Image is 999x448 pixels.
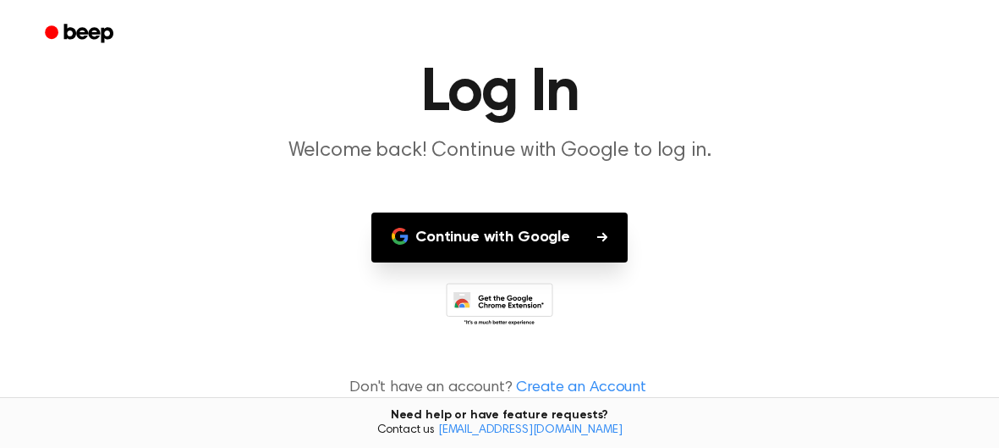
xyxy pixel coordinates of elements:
[438,424,623,436] a: [EMAIL_ADDRESS][DOMAIN_NAME]
[516,377,646,400] a: Create an Account
[33,18,129,51] a: Beep
[67,63,933,124] h1: Log In
[10,423,989,439] span: Contact us
[371,213,628,263] button: Continue with Google
[20,377,979,400] p: Don't have an account?
[175,137,825,165] p: Welcome back! Continue with Google to log in.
